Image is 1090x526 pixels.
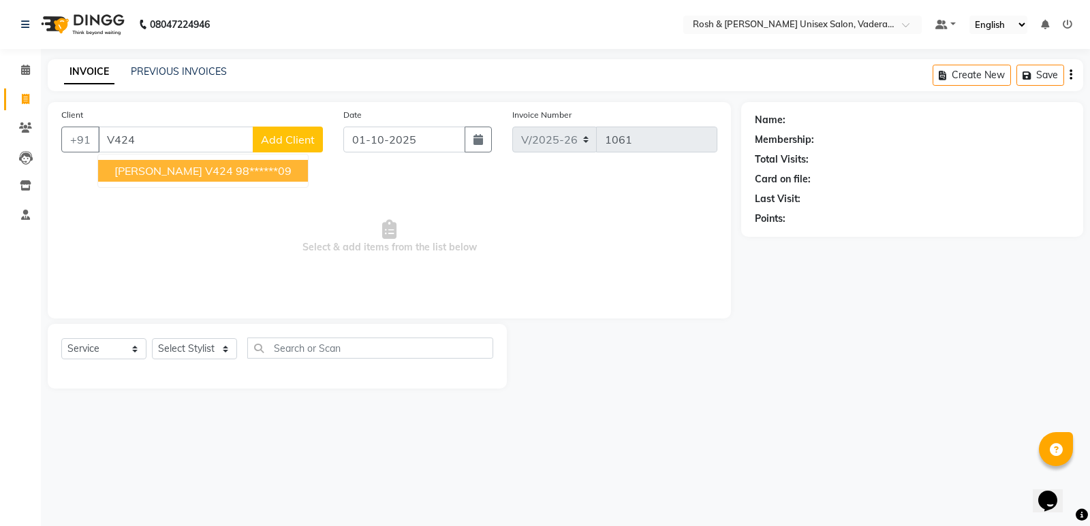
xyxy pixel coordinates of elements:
[1016,65,1064,86] button: Save
[755,152,809,167] div: Total Visits:
[1033,472,1076,512] iframe: chat widget
[755,113,785,127] div: Name:
[61,127,99,152] button: +91
[755,192,800,206] div: Last Visit:
[64,60,114,84] a: INVOICE
[512,109,572,121] label: Invoice Number
[755,133,814,147] div: Membership:
[35,5,128,44] img: logo
[261,133,315,146] span: Add Client
[131,65,227,78] a: PREVIOUS INVOICES
[114,164,233,178] span: [PERSON_NAME] V424
[933,65,1011,86] button: Create New
[755,172,811,186] div: Card on file:
[61,169,717,305] span: Select & add items from the list below
[343,109,362,121] label: Date
[61,109,83,121] label: Client
[253,127,323,152] button: Add Client
[755,212,785,226] div: Points:
[247,338,493,359] input: Search or Scan
[150,5,210,44] b: 08047224946
[98,127,253,152] input: Search by Name/Mobile/Email/Code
